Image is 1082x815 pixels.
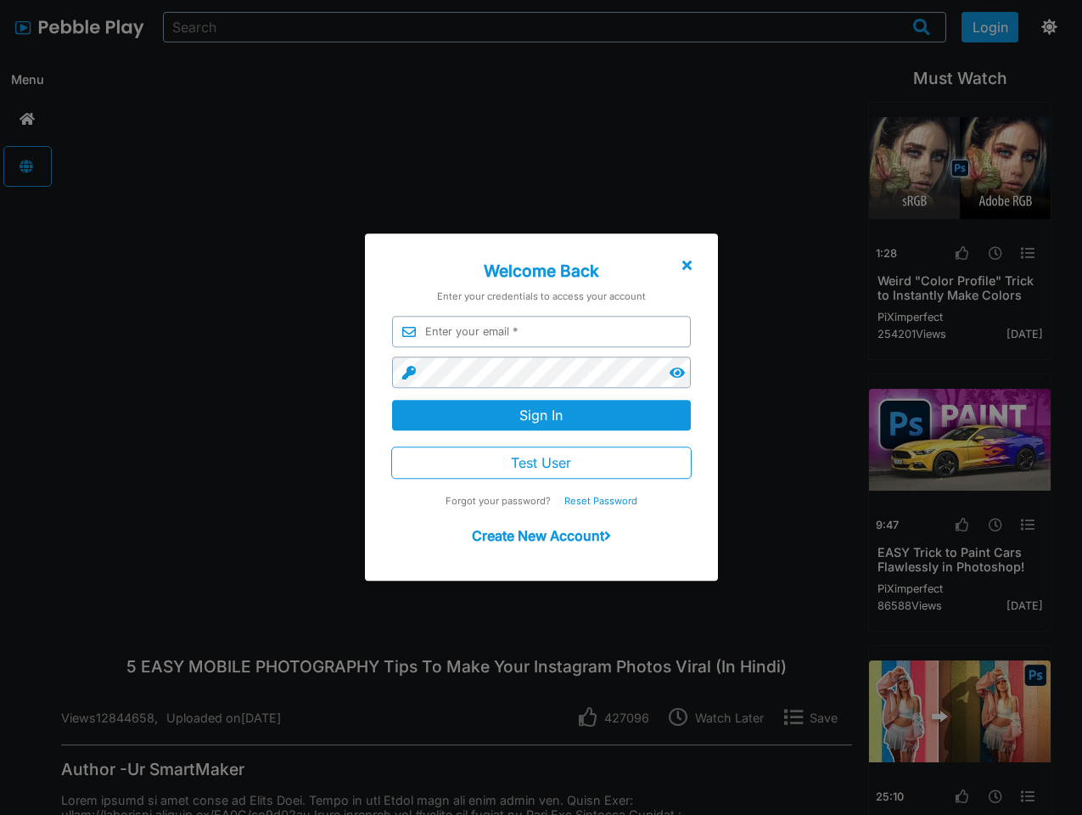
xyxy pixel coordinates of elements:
[564,496,637,508] span: Reset Password
[392,401,691,431] button: Sign In
[472,528,611,545] h2: Create New Account
[466,524,616,549] button: Create New Account
[392,496,691,508] p: Forgot your password?
[392,447,691,478] button: Test User
[437,290,646,302] p: Enter your credentials to access your account
[484,261,599,281] h1: Welcome Back
[392,316,691,347] input: Enter your email *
